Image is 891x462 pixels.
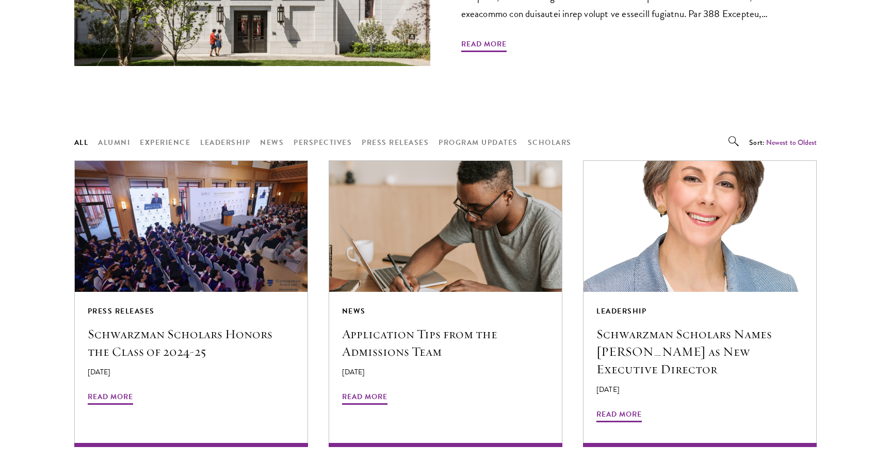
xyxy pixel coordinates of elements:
a: News Application Tips from the Admissions Team [DATE] Read More [329,161,562,447]
button: Leadership [200,136,250,149]
h5: Schwarzman Scholars Honors the Class of 2024-25 [88,325,295,360]
span: Read More [596,408,642,424]
button: All [74,136,89,149]
h5: Schwarzman Scholars Names [PERSON_NAME] as New Executive Director [596,325,803,378]
button: Scholars [528,136,572,149]
button: Newest to Oldest [766,137,817,148]
p: [DATE] [88,367,295,377]
button: Press Releases [362,136,429,149]
div: News [342,305,549,318]
span: Read More [88,390,133,406]
button: Experience [140,136,190,149]
span: Read More [342,390,387,406]
button: Program Updates [439,136,518,149]
h5: Application Tips from the Admissions Team [342,325,549,360]
button: Perspectives [294,136,352,149]
div: Press Releases [88,305,295,318]
a: Press Releases Schwarzman Scholars Honors the Class of 2024-25 [DATE] Read More [75,161,307,447]
span: Read More [461,38,507,54]
div: Leadership [596,305,803,318]
button: News [260,136,284,149]
p: [DATE] [342,367,549,377]
button: Alumni [98,136,130,149]
p: [DATE] [596,384,803,395]
span: Sort: [749,137,764,147]
a: Leadership Schwarzman Scholars Names [PERSON_NAME] as New Executive Director [DATE] Read More [584,161,816,447]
